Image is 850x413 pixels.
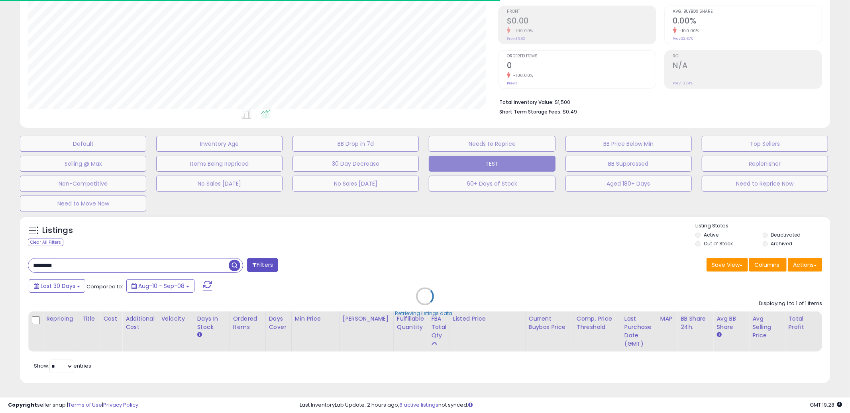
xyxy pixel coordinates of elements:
[673,16,822,27] h2: 0.00%
[156,156,283,172] button: Items Being Repriced
[810,401,842,409] span: 2025-10-10 19:28 GMT
[429,136,555,152] button: Needs to Reprice
[673,81,693,86] small: Prev: 13.24%
[507,16,656,27] h2: $0.00
[20,156,146,172] button: Selling @ Max
[8,401,37,409] strong: Copyright
[499,108,561,115] b: Short Term Storage Fees:
[507,81,517,86] small: Prev: 1
[565,136,692,152] button: BB Price Below Min
[507,10,656,14] span: Profit
[400,401,439,409] a: 6 active listings
[429,176,555,192] button: 60+ Days of Stock
[510,28,533,34] small: -100.00%
[156,136,283,152] button: Inventory Age
[20,176,146,192] button: Non-Competitive
[68,401,102,409] a: Terms of Use
[677,28,699,34] small: -100.00%
[300,401,842,409] div: Last InventoryLab Update: 2 hours ago, not synced.
[103,401,138,409] a: Privacy Policy
[673,36,693,41] small: Prev: 22.67%
[499,97,816,106] li: $1,500
[702,156,828,172] button: Replenisher
[8,401,138,409] div: seller snap | |
[563,108,577,115] span: $0.49
[702,176,828,192] button: Need to Reprice Now
[702,136,828,152] button: Top Sellers
[499,99,554,106] b: Total Inventory Value:
[673,54,822,59] span: ROI
[156,176,283,192] button: No Sales [DATE]
[673,10,822,14] span: Avg. Buybox Share
[510,72,533,78] small: -100.00%
[673,61,822,72] h2: N/A
[292,136,419,152] button: BB Drop in 7d
[292,156,419,172] button: 30 Day Decrease
[395,310,455,317] div: Retrieving listings data..
[507,36,525,41] small: Prev: $6.62
[507,61,656,72] h2: 0
[507,54,656,59] span: Ordered Items
[292,176,419,192] button: No Sales [DATE]
[565,176,692,192] button: Aged 180+ Days
[20,136,146,152] button: Default
[565,156,692,172] button: BB Suppressed
[429,156,555,172] button: TEST
[20,196,146,211] button: Need to Move Now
